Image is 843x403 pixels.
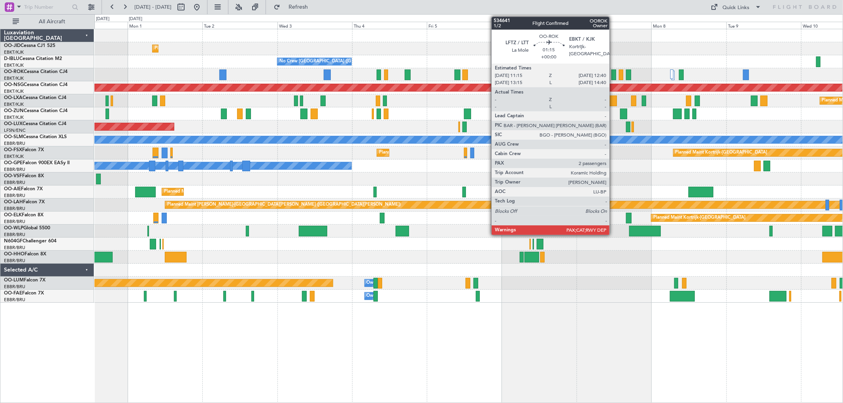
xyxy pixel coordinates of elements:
[4,213,22,217] span: OO-ELK
[167,199,401,211] div: Planned Maint [PERSON_NAME]-[GEOGRAPHIC_DATA][PERSON_NAME] ([GEOGRAPHIC_DATA][PERSON_NAME])
[4,109,24,113] span: OO-ZUN
[4,239,57,244] a: N604GFChallenger 604
[128,22,202,29] div: Mon 1
[502,22,577,29] div: Sat 6
[4,75,24,81] a: EBKT/KJK
[4,148,22,152] span: OO-FSX
[4,56,62,61] a: D-IBLUCessna Citation M2
[4,206,25,212] a: EBBR/BRU
[367,290,421,302] div: Owner Melsbroek Air Base
[4,82,68,87] a: OO-NSGCessna Citation CJ4
[4,174,22,178] span: OO-VSF
[4,122,23,126] span: OO-LUX
[4,297,25,303] a: EBBR/BRU
[4,109,68,113] a: OO-ZUNCessna Citation CJ4
[4,239,23,244] span: N604GF
[4,56,19,61] span: D-IBLU
[4,193,25,199] a: EBBR/BRU
[4,43,21,48] span: OO-JID
[277,22,352,29] div: Wed 3
[4,135,67,139] a: OO-SLMCessna Citation XLS
[4,180,25,186] a: EBBR/BRU
[4,213,43,217] a: OO-ELKFalcon 8X
[4,127,26,133] a: LFSN/ENC
[4,62,24,68] a: EBKT/KJK
[4,200,45,204] a: OO-LAHFalcon 7X
[4,96,66,100] a: OO-LXACessna Citation CJ4
[367,277,421,289] div: Owner Melsbroek Air Base
[723,4,750,12] div: Quick Links
[4,122,66,126] a: OO-LUXCessna Citation CJ4
[21,19,83,24] span: All Aircraft
[4,148,44,152] a: OO-FSXFalcon 7X
[134,4,172,11] span: [DATE] - [DATE]
[24,1,70,13] input: Trip Number
[577,22,651,29] div: Sun 7
[653,212,745,224] div: Planned Maint Kortrijk-[GEOGRAPHIC_DATA]
[4,96,23,100] span: OO-LXA
[651,22,726,29] div: Mon 8
[675,147,768,159] div: Planned Maint Kortrijk-[GEOGRAPHIC_DATA]
[4,101,24,107] a: EBKT/KJK
[4,167,25,172] a: EBBR/BRU
[4,258,25,264] a: EBBR/BRU
[96,16,109,22] div: [DATE]
[726,22,801,29] div: Tue 9
[352,22,427,29] div: Thu 4
[4,278,45,283] a: OO-LUMFalcon 7X
[4,69,68,74] a: OO-ROKCessna Citation CJ4
[4,187,21,191] span: OO-AIE
[270,1,317,13] button: Refresh
[4,174,44,178] a: OO-VSFFalcon 8X
[4,284,25,290] a: EBBR/BRU
[282,4,315,10] span: Refresh
[155,43,247,54] div: Planned Maint Kortrijk-[GEOGRAPHIC_DATA]
[4,245,25,251] a: EBBR/BRU
[4,278,24,283] span: OO-LUM
[4,141,25,146] a: EBBR/BRU
[379,147,471,159] div: Planned Maint Kortrijk-[GEOGRAPHIC_DATA]
[4,232,25,238] a: EBBR/BRU
[4,69,24,74] span: OO-ROK
[4,291,22,296] span: OO-FAE
[4,252,25,257] span: OO-HHO
[202,22,277,29] div: Tue 2
[4,226,23,231] span: OO-WLP
[4,88,24,94] a: EBKT/KJK
[4,161,23,165] span: OO-GPE
[4,49,24,55] a: EBKT/KJK
[279,56,412,67] div: No Crew [GEOGRAPHIC_DATA] ([GEOGRAPHIC_DATA] National)
[4,200,23,204] span: OO-LAH
[707,1,766,13] button: Quick Links
[4,252,46,257] a: OO-HHOFalcon 8X
[4,114,24,120] a: EBKT/KJK
[4,226,50,231] a: OO-WLPGlobal 5500
[129,16,142,22] div: [DATE]
[9,15,86,28] button: All Aircraft
[4,219,25,225] a: EBBR/BRU
[4,154,24,159] a: EBKT/KJK
[4,187,43,191] a: OO-AIEFalcon 7X
[4,291,44,296] a: OO-FAEFalcon 7X
[4,135,23,139] span: OO-SLM
[164,186,289,198] div: Planned Maint [GEOGRAPHIC_DATA] ([GEOGRAPHIC_DATA])
[4,161,70,165] a: OO-GPEFalcon 900EX EASy II
[4,43,55,48] a: OO-JIDCessna CJ1 525
[4,82,24,87] span: OO-NSG
[427,22,502,29] div: Fri 5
